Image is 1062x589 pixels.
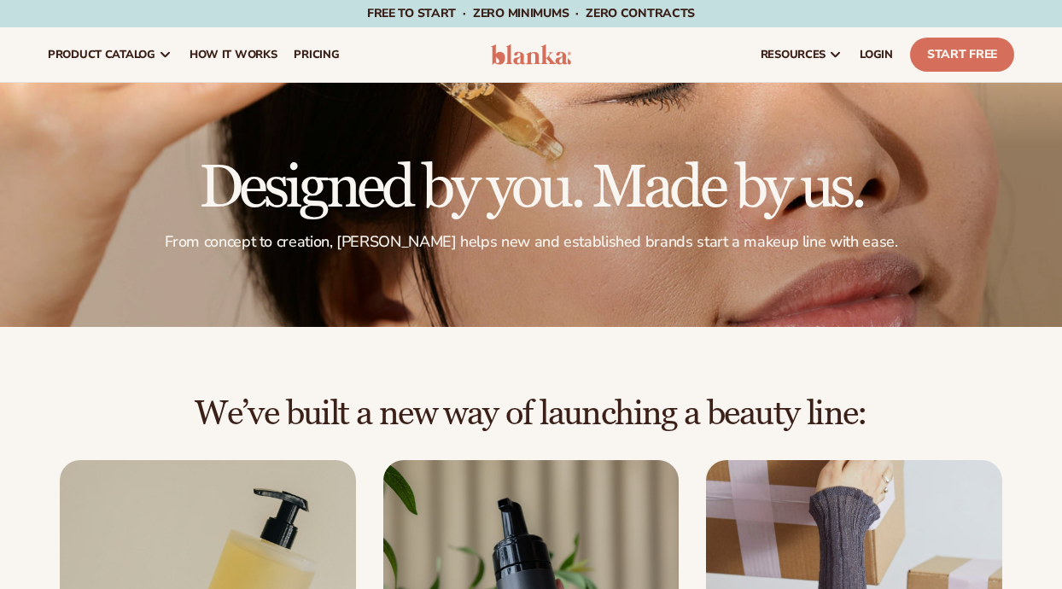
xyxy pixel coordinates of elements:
a: How It Works [181,27,286,82]
span: How It Works [190,48,277,61]
img: logo [491,44,571,65]
p: From concept to creation, [PERSON_NAME] helps new and established brands start a makeup line with... [48,232,1014,252]
span: resources [761,48,826,61]
a: product catalog [39,27,181,82]
a: LOGIN [851,27,902,82]
span: LOGIN [860,48,893,61]
a: resources [752,27,851,82]
span: product catalog [48,48,155,61]
span: Free to start · ZERO minimums · ZERO contracts [367,5,695,21]
h1: Designed by you. Made by us. [48,159,1014,219]
a: Start Free [910,38,1014,72]
a: pricing [285,27,347,82]
h2: We’ve built a new way of launching a beauty line: [48,395,1014,433]
span: pricing [294,48,339,61]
